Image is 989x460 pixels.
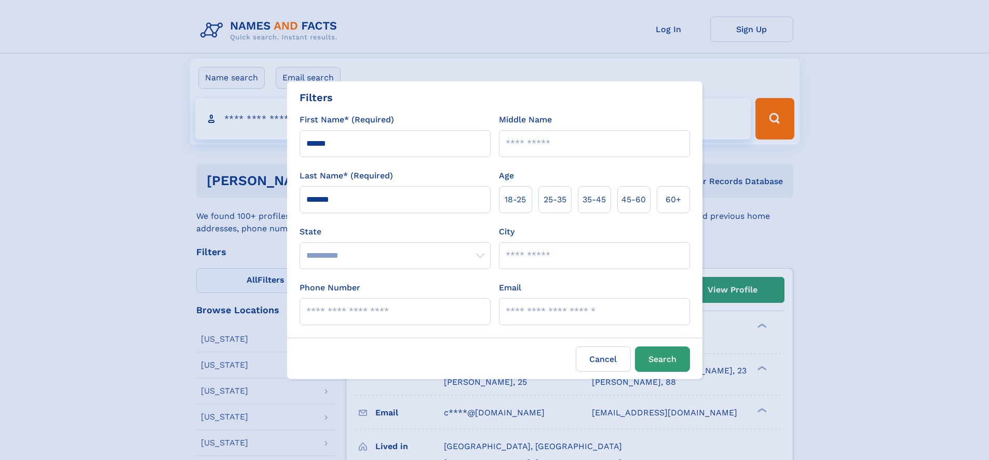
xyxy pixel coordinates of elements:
[300,114,394,126] label: First Name* (Required)
[499,226,514,238] label: City
[544,193,566,206] span: 25‑35
[499,282,521,294] label: Email
[300,226,491,238] label: State
[499,170,514,182] label: Age
[666,193,681,206] span: 60+
[499,114,552,126] label: Middle Name
[582,193,606,206] span: 35‑45
[635,346,690,372] button: Search
[300,170,393,182] label: Last Name* (Required)
[621,193,646,206] span: 45‑60
[300,90,333,105] div: Filters
[505,193,526,206] span: 18‑25
[300,282,360,294] label: Phone Number
[576,346,631,372] label: Cancel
